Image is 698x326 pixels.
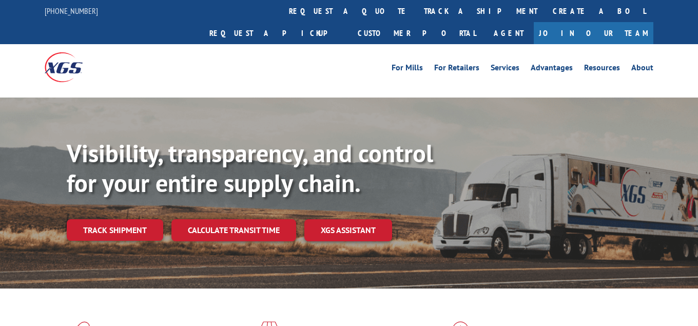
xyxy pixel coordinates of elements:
a: For Mills [392,64,423,75]
a: Customer Portal [350,22,483,44]
a: Calculate transit time [171,219,296,241]
a: For Retailers [434,64,479,75]
a: [PHONE_NUMBER] [45,6,98,16]
a: Services [491,64,519,75]
b: Visibility, transparency, and control for your entire supply chain. [67,137,433,199]
a: Join Our Team [534,22,653,44]
a: Advantages [531,64,573,75]
a: XGS ASSISTANT [304,219,392,241]
a: Agent [483,22,534,44]
a: Request a pickup [202,22,350,44]
a: About [631,64,653,75]
a: Resources [584,64,620,75]
a: Track shipment [67,219,163,241]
